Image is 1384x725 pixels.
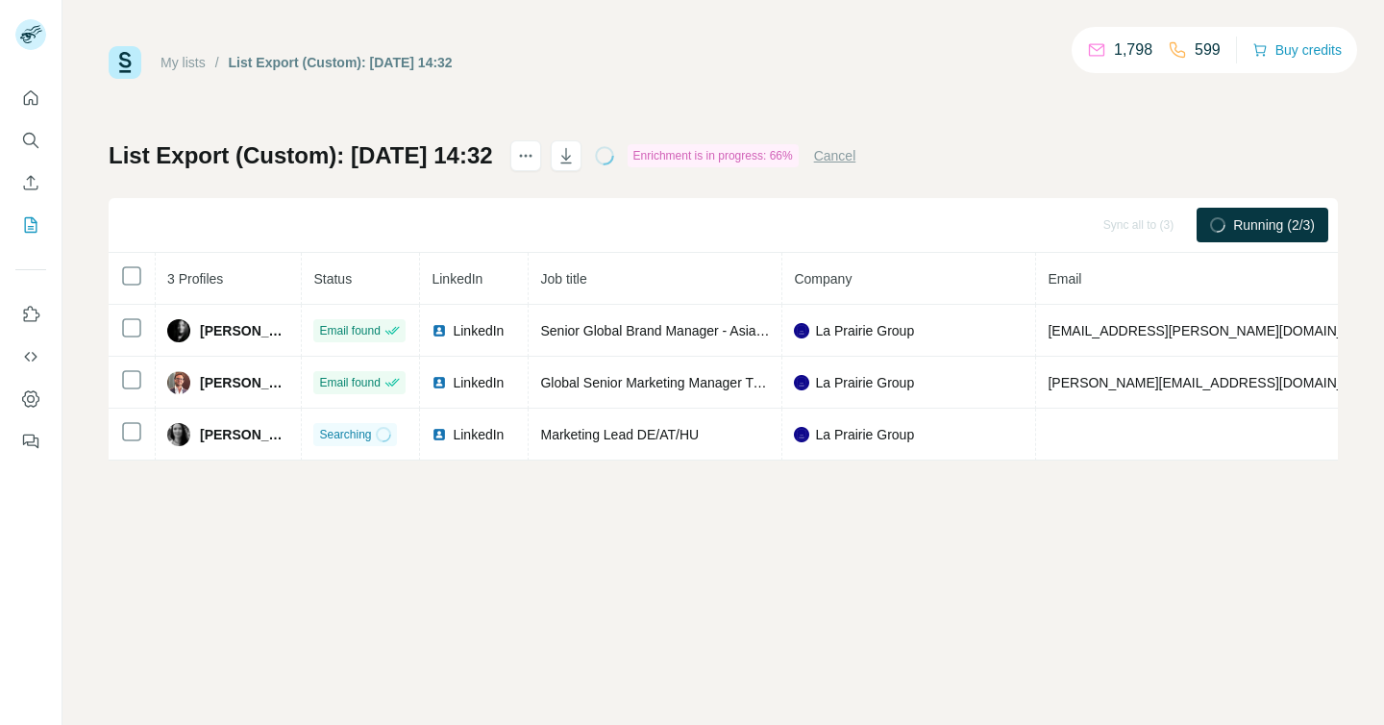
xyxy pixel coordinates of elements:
span: La Prairie Group [815,425,914,444]
span: Running (2/3) [1233,215,1315,235]
span: LinkedIn [453,321,504,340]
span: Email found [319,374,380,391]
div: List Export (Custom): [DATE] 14:32 [229,53,453,72]
p: 1,798 [1114,38,1152,62]
button: Use Surfe on LinkedIn [15,297,46,332]
button: actions [510,140,541,171]
span: 3 Profiles [167,271,223,287]
button: Use Surfe API [15,339,46,374]
span: Company [794,271,852,287]
button: Buy credits [1252,37,1342,63]
button: Quick start [15,81,46,115]
p: 599 [1195,38,1221,62]
img: Surfe Logo [109,46,141,79]
button: Search [15,123,46,158]
span: La Prairie Group [815,373,914,392]
img: LinkedIn logo [432,375,447,390]
img: company-logo [794,323,809,338]
button: Enrich CSV [15,165,46,200]
li: / [215,53,219,72]
a: My lists [161,55,206,70]
span: [PERSON_NAME] [200,373,289,392]
img: Avatar [167,319,190,342]
span: Senior Global Brand Manager - Asia Market Lead [540,323,834,338]
img: LinkedIn logo [432,323,447,338]
img: Avatar [167,371,190,394]
span: [PERSON_NAME] [200,425,289,444]
img: Avatar [167,423,190,446]
span: Email [1048,271,1081,287]
img: company-logo [794,427,809,442]
span: [PERSON_NAME] [200,321,289,340]
span: Global Senior Marketing Manager Travel Retail and Distributor Markets [540,375,963,390]
button: Cancel [814,146,856,165]
span: Status [313,271,352,287]
button: Dashboard [15,382,46,416]
img: company-logo [794,375,809,390]
span: Job title [540,271,586,287]
span: LinkedIn [432,271,482,287]
span: Marketing Lead DE/AT/HU [540,427,699,442]
img: LinkedIn logo [432,427,447,442]
span: LinkedIn [453,373,504,392]
span: Searching [319,426,371,443]
span: La Prairie Group [815,321,914,340]
button: Feedback [15,424,46,459]
span: Email found [319,322,380,339]
span: LinkedIn [453,425,504,444]
h1: List Export (Custom): [DATE] 14:32 [109,140,493,171]
div: Enrichment is in progress: 66% [628,144,799,167]
button: My lists [15,208,46,242]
